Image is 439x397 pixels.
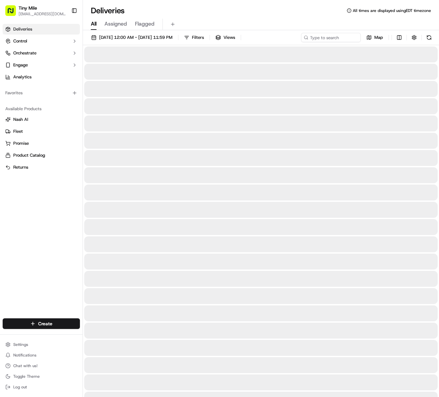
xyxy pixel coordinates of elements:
button: Control [3,36,80,46]
button: Create [3,318,80,329]
button: Nash AI [3,114,80,125]
button: Fleet [3,126,80,137]
a: Product Catalog [5,152,77,158]
span: Views [223,35,235,40]
button: Tiny Mile [19,5,37,11]
button: Returns [3,162,80,173]
span: Nash AI [13,117,28,122]
span: All [91,20,96,28]
span: Log out [13,384,27,390]
span: Fleet [13,128,23,134]
span: Orchestrate [13,50,36,56]
span: Control [13,38,27,44]
h1: Deliveries [91,5,125,16]
button: Log out [3,382,80,392]
a: Returns [5,164,77,170]
button: Views [213,33,238,42]
span: Engage [13,62,28,68]
button: [EMAIL_ADDRESS][DOMAIN_NAME] [19,11,66,17]
input: Type to search [301,33,361,42]
span: All times are displayed using EDT timezone [353,8,431,13]
div: Favorites [3,88,80,98]
span: Promise [13,140,29,146]
span: Create [38,320,52,327]
button: Tiny Mile[EMAIL_ADDRESS][DOMAIN_NAME] [3,3,69,19]
span: Notifications [13,353,36,358]
span: Filters [192,35,204,40]
button: Map [363,33,386,42]
span: Toggle Theme [13,374,40,379]
span: Chat with us! [13,363,37,368]
span: Returns [13,164,28,170]
span: Map [374,35,383,40]
a: Promise [5,140,77,146]
button: Toggle Theme [3,372,80,381]
a: Fleet [5,128,77,134]
a: Analytics [3,72,80,82]
a: Nash AI [5,117,77,122]
span: Settings [13,342,28,347]
button: Refresh [424,33,434,42]
button: Filters [181,33,207,42]
a: Deliveries [3,24,80,35]
button: Engage [3,60,80,70]
span: Assigned [104,20,127,28]
button: Product Catalog [3,150,80,161]
button: Notifications [3,351,80,360]
button: Chat with us! [3,361,80,370]
span: Analytics [13,74,31,80]
span: Deliveries [13,26,32,32]
button: Promise [3,138,80,149]
button: Settings [3,340,80,349]
button: [DATE] 12:00 AM - [DATE] 11:59 PM [88,33,175,42]
button: Orchestrate [3,48,80,58]
span: Product Catalog [13,152,45,158]
span: Flagged [135,20,155,28]
div: Available Products [3,104,80,114]
span: [DATE] 12:00 AM - [DATE] 11:59 PM [99,35,172,40]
